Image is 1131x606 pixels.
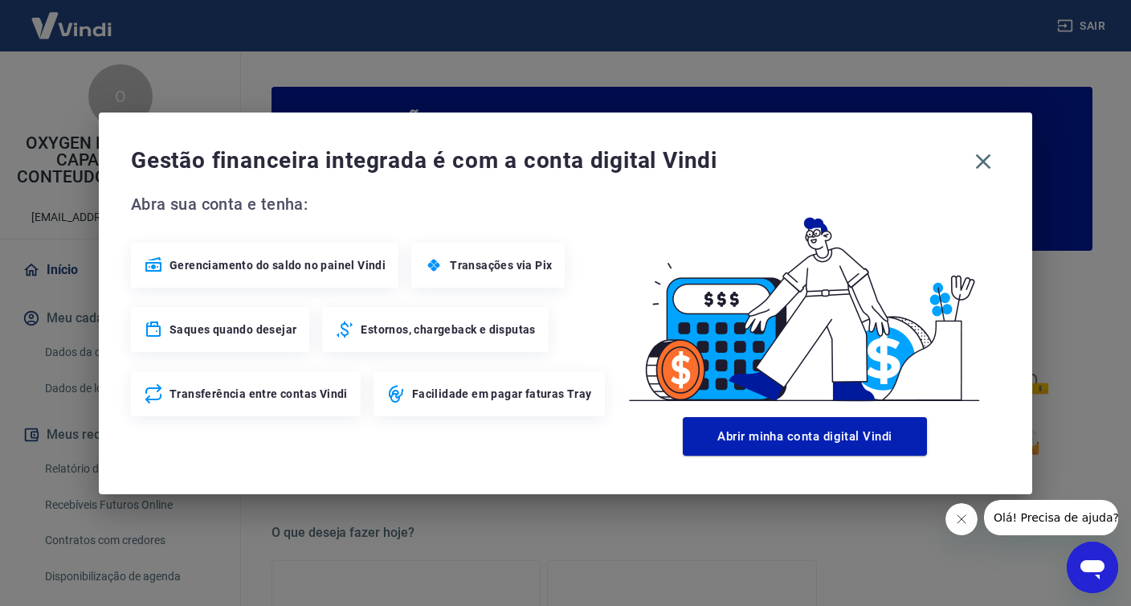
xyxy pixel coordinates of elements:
span: Estornos, chargeback e disputas [361,321,535,338]
img: Good Billing [610,191,1000,411]
iframe: Button to launch messaging window [1067,542,1118,593]
span: Transações via Pix [450,257,552,273]
iframe: Close message [945,503,978,535]
span: Transferência entre contas Vindi [169,386,348,402]
span: Abra sua conta e tenha: [131,191,610,217]
span: Gestão financeira integrada é com a conta digital Vindi [131,145,966,177]
span: Olá! Precisa de ajuda? [10,11,135,24]
iframe: Message from company [984,500,1118,535]
span: Saques quando desejar [169,321,296,338]
span: Facilidade em pagar faturas Tray [412,386,592,402]
button: Abrir minha conta digital Vindi [683,417,927,456]
span: Gerenciamento do saldo no painel Vindi [169,257,386,273]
